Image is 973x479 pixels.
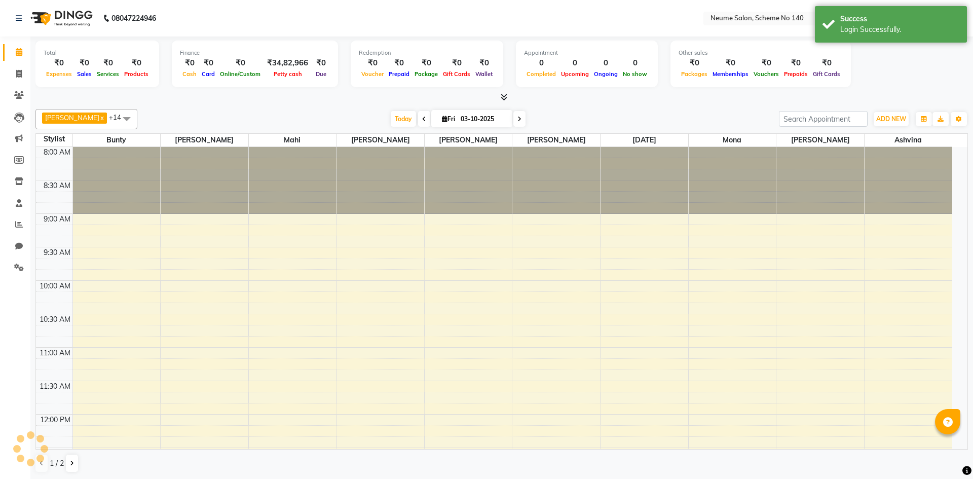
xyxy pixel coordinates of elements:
[217,57,263,69] div: ₹0
[412,57,440,69] div: ₹0
[44,70,74,78] span: Expenses
[876,115,906,123] span: ADD NEW
[425,134,512,146] span: [PERSON_NAME]
[38,415,72,425] div: 12:00 PM
[161,134,248,146] span: [PERSON_NAME]
[391,111,416,127] span: Today
[180,57,199,69] div: ₹0
[99,114,104,122] a: x
[524,70,558,78] span: Completed
[840,24,959,35] div: Login Successfully.
[679,49,843,57] div: Other sales
[710,70,751,78] span: Memberships
[359,57,386,69] div: ₹0
[38,381,72,392] div: 11:30 AM
[781,70,810,78] span: Prepaids
[810,70,843,78] span: Gift Cards
[271,70,305,78] span: Petty cash
[591,70,620,78] span: Ongoing
[74,57,94,69] div: ₹0
[109,113,129,121] span: +14
[42,180,72,191] div: 8:30 AM
[473,57,495,69] div: ₹0
[313,70,329,78] span: Due
[458,112,508,127] input: 2025-10-03
[620,57,650,69] div: 0
[679,57,710,69] div: ₹0
[122,70,151,78] span: Products
[42,147,72,158] div: 8:00 AM
[558,70,591,78] span: Upcoming
[751,57,781,69] div: ₹0
[94,70,122,78] span: Services
[42,247,72,258] div: 9:30 AM
[74,70,94,78] span: Sales
[386,57,412,69] div: ₹0
[263,57,312,69] div: ₹34,82,966
[359,49,495,57] div: Redemption
[473,70,495,78] span: Wallet
[73,134,161,146] span: Bunty
[180,49,330,57] div: Finance
[779,111,868,127] input: Search Appointment
[249,134,336,146] span: Mahi
[122,57,151,69] div: ₹0
[524,49,650,57] div: Appointment
[45,114,99,122] span: [PERSON_NAME]
[36,134,72,144] div: Stylist
[558,57,591,69] div: 0
[386,70,412,78] span: Prepaid
[710,57,751,69] div: ₹0
[38,348,72,358] div: 11:00 AM
[810,57,843,69] div: ₹0
[679,70,710,78] span: Packages
[38,314,72,325] div: 10:30 AM
[874,112,909,126] button: ADD NEW
[180,70,199,78] span: Cash
[601,134,688,146] span: [DATE]
[440,70,473,78] span: Gift Cards
[689,134,776,146] span: Mona
[781,57,810,69] div: ₹0
[38,448,72,459] div: 12:30 PM
[512,134,600,146] span: [PERSON_NAME]
[412,70,440,78] span: Package
[439,115,458,123] span: Fri
[199,57,217,69] div: ₹0
[26,4,95,32] img: logo
[217,70,263,78] span: Online/Custom
[776,134,864,146] span: [PERSON_NAME]
[591,57,620,69] div: 0
[524,57,558,69] div: 0
[42,214,72,225] div: 9:00 AM
[865,134,952,146] span: Ashvina
[94,57,122,69] div: ₹0
[38,281,72,291] div: 10:00 AM
[359,70,386,78] span: Voucher
[751,70,781,78] span: Vouchers
[50,458,64,469] span: 1 / 2
[199,70,217,78] span: Card
[44,49,151,57] div: Total
[620,70,650,78] span: No show
[440,57,473,69] div: ₹0
[111,4,156,32] b: 08047224946
[44,57,74,69] div: ₹0
[336,134,424,146] span: [PERSON_NAME]
[312,57,330,69] div: ₹0
[840,14,959,24] div: Success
